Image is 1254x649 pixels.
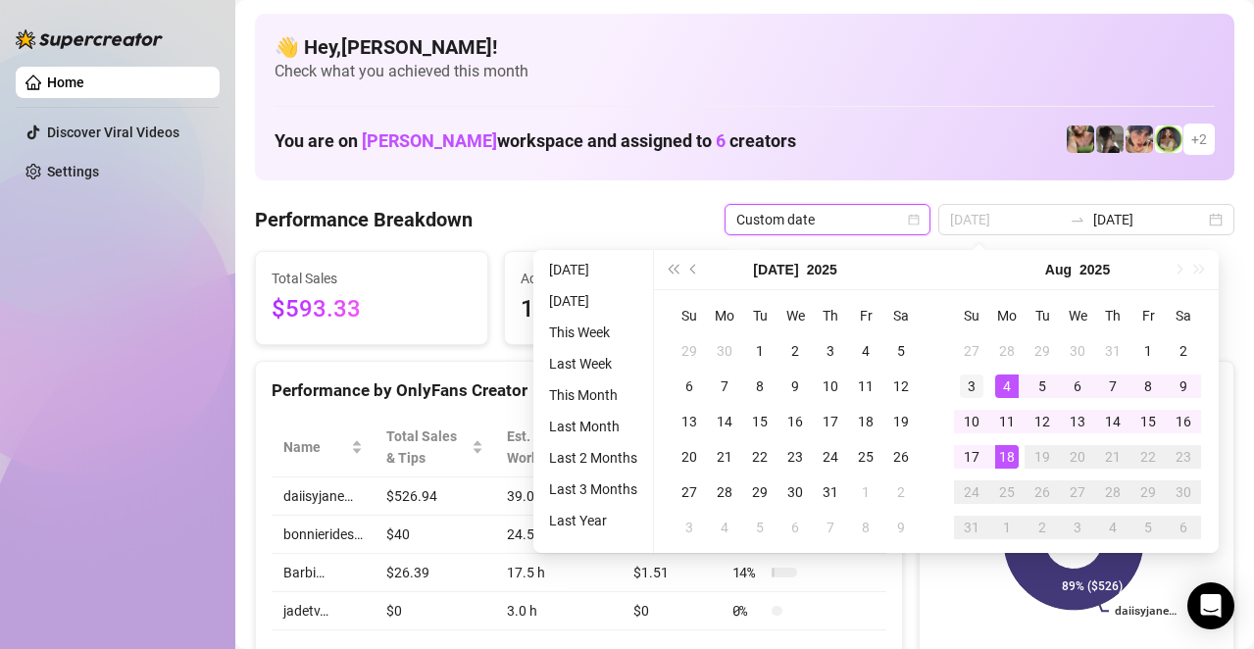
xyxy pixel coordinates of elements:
[889,410,913,433] div: 19
[742,333,777,369] td: 2025-07-01
[1079,250,1110,289] button: Choose a year
[541,258,645,281] li: [DATE]
[960,410,983,433] div: 10
[995,374,1019,398] div: 4
[1066,516,1089,539] div: 3
[807,250,837,289] button: Choose a year
[1030,516,1054,539] div: 2
[1025,333,1060,369] td: 2025-07-29
[819,445,842,469] div: 24
[813,510,848,545] td: 2025-08-07
[854,516,878,539] div: 8
[47,125,179,140] a: Discover Viral Videos
[742,298,777,333] th: Tu
[1101,410,1125,433] div: 14
[995,410,1019,433] div: 11
[1095,510,1130,545] td: 2025-09-04
[677,480,701,504] div: 27
[995,516,1019,539] div: 1
[1130,404,1166,439] td: 2025-08-15
[375,516,495,554] td: $40
[275,61,1215,82] span: Check what you achieved this month
[742,510,777,545] td: 2025-08-05
[1095,333,1130,369] td: 2025-07-31
[1126,125,1153,153] img: bonnierides
[819,410,842,433] div: 17
[960,445,983,469] div: 17
[707,369,742,404] td: 2025-07-07
[1096,125,1124,153] img: daiisyjane
[819,339,842,363] div: 3
[777,369,813,404] td: 2025-07-09
[989,404,1025,439] td: 2025-08-11
[707,333,742,369] td: 2025-06-30
[960,516,983,539] div: 31
[783,410,807,433] div: 16
[954,474,989,510] td: 2025-08-24
[777,404,813,439] td: 2025-07-16
[683,250,705,289] button: Previous month (PageUp)
[375,592,495,630] td: $0
[713,445,736,469] div: 21
[848,404,883,439] td: 2025-07-18
[732,562,764,583] span: 14 %
[889,374,913,398] div: 12
[1101,480,1125,504] div: 28
[375,477,495,516] td: $526.94
[1095,439,1130,474] td: 2025-08-21
[1136,339,1160,363] div: 1
[1130,510,1166,545] td: 2025-09-05
[1136,374,1160,398] div: 8
[989,510,1025,545] td: 2025-09-01
[995,339,1019,363] div: 28
[989,474,1025,510] td: 2025-08-25
[819,516,842,539] div: 7
[495,592,622,630] td: 3.0 h
[1130,369,1166,404] td: 2025-08-08
[1136,480,1160,504] div: 29
[1166,474,1201,510] td: 2025-08-30
[672,404,707,439] td: 2025-07-13
[541,352,645,375] li: Last Week
[848,333,883,369] td: 2025-07-04
[848,510,883,545] td: 2025-08-08
[1066,445,1089,469] div: 20
[495,554,622,592] td: 17.5 h
[889,445,913,469] div: 26
[672,510,707,545] td: 2025-08-03
[813,369,848,404] td: 2025-07-10
[1130,439,1166,474] td: 2025-08-22
[1060,439,1095,474] td: 2025-08-20
[908,214,920,225] span: calendar
[495,477,622,516] td: 39.0 h
[1136,410,1160,433] div: 15
[1060,333,1095,369] td: 2025-07-30
[1066,374,1089,398] div: 6
[889,339,913,363] div: 5
[1166,333,1201,369] td: 2025-08-02
[1166,298,1201,333] th: Sa
[1025,369,1060,404] td: 2025-08-05
[883,369,919,404] td: 2025-07-12
[1095,404,1130,439] td: 2025-08-14
[672,333,707,369] td: 2025-06-29
[1187,582,1234,629] div: Open Intercom Messenger
[272,268,472,289] span: Total Sales
[707,474,742,510] td: 2025-07-28
[622,592,721,630] td: $0
[541,289,645,313] li: [DATE]
[1030,339,1054,363] div: 29
[748,410,772,433] div: 15
[748,339,772,363] div: 1
[507,425,594,469] div: Est. Hours Worked
[541,383,645,407] li: This Month
[995,480,1019,504] div: 25
[1101,339,1125,363] div: 31
[889,516,913,539] div: 9
[1130,474,1166,510] td: 2025-08-29
[783,374,807,398] div: 9
[47,75,84,90] a: Home
[954,510,989,545] td: 2025-08-31
[989,333,1025,369] td: 2025-07-28
[713,374,736,398] div: 7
